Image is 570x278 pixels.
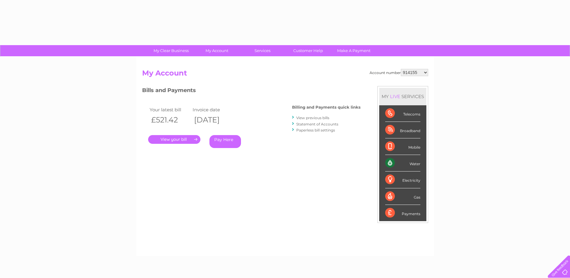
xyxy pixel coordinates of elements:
[142,69,428,80] h2: My Account
[379,88,426,105] div: MY SERVICES
[296,116,329,120] a: View previous bills
[209,135,241,148] a: Pay Here
[142,86,361,97] h3: Bills and Payments
[329,45,379,56] a: Make A Payment
[385,138,420,155] div: Mobile
[296,128,335,132] a: Paperless bill settings
[385,155,420,171] div: Water
[146,45,196,56] a: My Clear Business
[292,105,361,110] h4: Billing and Payments quick links
[385,171,420,188] div: Electricity
[238,45,287,56] a: Services
[148,114,191,126] th: £521.42
[192,45,242,56] a: My Account
[148,135,200,144] a: .
[283,45,333,56] a: Customer Help
[385,188,420,205] div: Gas
[370,69,428,76] div: Account number
[389,94,401,99] div: LIVE
[385,122,420,138] div: Broadband
[385,105,420,122] div: Telecoms
[191,114,234,126] th: [DATE]
[385,205,420,221] div: Payments
[148,106,191,114] td: Your latest bill
[191,106,234,114] td: Invoice date
[296,122,338,126] a: Statement of Accounts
